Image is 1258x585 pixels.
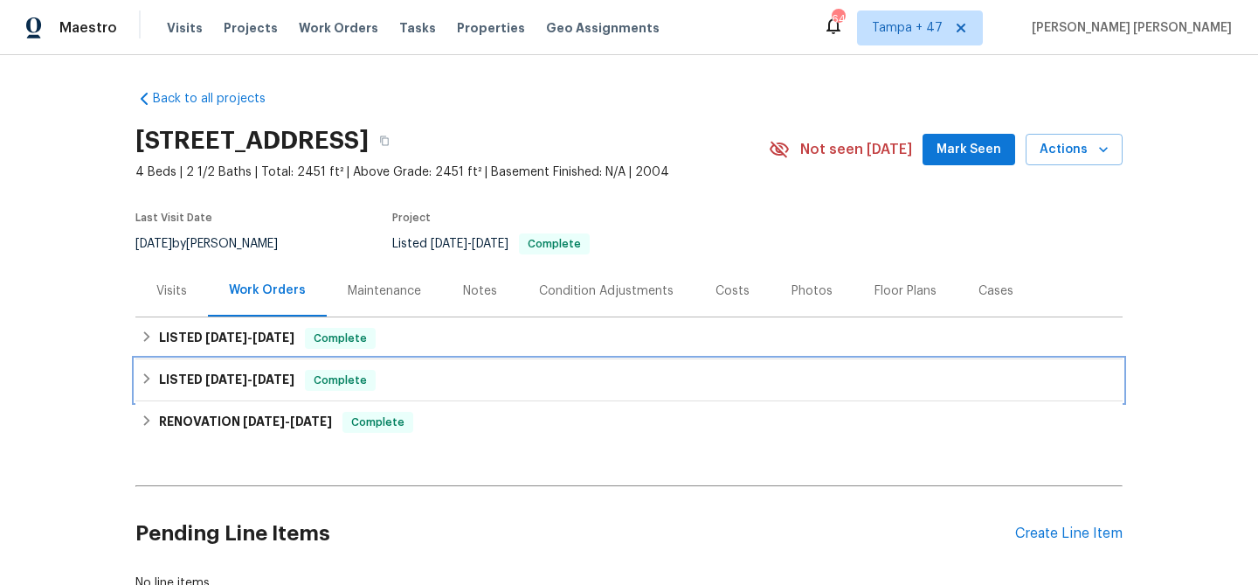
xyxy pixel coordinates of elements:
[135,132,369,150] h2: [STREET_ADDRESS]
[156,282,187,300] div: Visits
[791,282,833,300] div: Photos
[135,359,1123,401] div: LISTED [DATE]-[DATE]Complete
[229,282,306,299] div: Work Orders
[135,317,1123,359] div: LISTED [DATE]-[DATE]Complete
[800,141,912,158] span: Not seen [DATE]
[1025,19,1232,37] span: [PERSON_NAME] [PERSON_NAME]
[224,19,278,37] span: Projects
[539,282,674,300] div: Condition Adjustments
[369,125,400,157] button: Copy Address
[243,415,332,428] span: -
[135,90,303,108] a: Back to all projects
[348,282,421,300] div: Maintenance
[463,282,497,300] div: Notes
[159,412,332,433] h6: RENOVATION
[431,238,467,250] span: [DATE]
[521,239,588,249] span: Complete
[205,331,294,344] span: -
[472,238,508,250] span: [DATE]
[1040,139,1109,161] span: Actions
[546,19,660,37] span: Geo Assignments
[159,328,294,349] h6: LISTED
[252,373,294,386] span: [DATE]
[290,415,332,428] span: [DATE]
[923,134,1015,166] button: Mark Seen
[978,282,1013,300] div: Cases
[715,282,750,300] div: Costs
[392,212,431,223] span: Project
[135,233,299,254] div: by [PERSON_NAME]
[392,238,590,250] span: Listed
[205,331,247,344] span: [DATE]
[457,19,525,37] span: Properties
[135,401,1123,443] div: RENOVATION [DATE]-[DATE]Complete
[937,139,1001,161] span: Mark Seen
[307,372,374,389] span: Complete
[399,22,436,34] span: Tasks
[832,10,844,28] div: 645
[307,330,374,347] span: Complete
[205,373,247,386] span: [DATE]
[1015,526,1123,542] div: Create Line Item
[159,370,294,391] h6: LISTED
[135,212,212,223] span: Last Visit Date
[872,19,943,37] span: Tampa + 47
[243,415,285,428] span: [DATE]
[344,414,411,431] span: Complete
[135,164,769,181] span: 4 Beds | 2 1/2 Baths | Total: 2451 ft² | Above Grade: 2451 ft² | Basement Finished: N/A | 2004
[135,493,1015,575] h2: Pending Line Items
[874,282,937,300] div: Floor Plans
[167,19,203,37] span: Visits
[252,331,294,344] span: [DATE]
[205,373,294,386] span: -
[135,238,172,250] span: [DATE]
[299,19,378,37] span: Work Orders
[1026,134,1123,166] button: Actions
[431,238,508,250] span: -
[59,19,117,37] span: Maestro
